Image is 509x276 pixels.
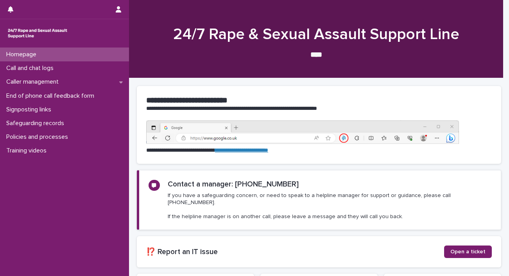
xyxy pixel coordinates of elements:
[3,65,60,72] p: Call and chat logs
[3,133,74,141] p: Policies and processes
[3,78,65,86] p: Caller management
[137,25,495,44] h1: 24/7 Rape & Sexual Assault Support Line
[3,106,57,113] p: Signposting links
[146,247,444,256] h2: ⁉️ Report an IT issue
[3,51,43,58] p: Homepage
[168,192,491,220] p: If you have a safeguarding concern, or need to speak to a helpline manager for support or guidanc...
[450,249,486,254] span: Open a ticket
[6,25,69,41] img: rhQMoQhaT3yELyF149Cw
[146,120,459,144] img: https%3A%2F%2Fcdn.document360.io%2F0deca9d6-0dac-4e56-9e8f-8d9979bfce0e%2FImages%2FDocumentation%...
[444,246,492,258] a: Open a ticket
[168,180,299,189] h2: Contact a manager: [PHONE_NUMBER]
[3,120,70,127] p: Safeguarding records
[3,92,100,100] p: End of phone call feedback form
[3,147,53,154] p: Training videos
